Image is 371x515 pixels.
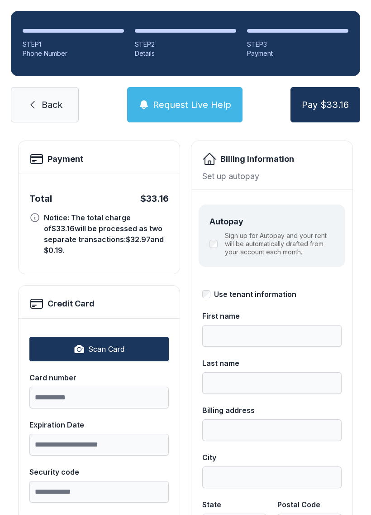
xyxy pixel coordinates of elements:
div: $33.16 [140,192,169,205]
input: City [202,466,342,488]
input: Billing address [202,419,342,441]
div: Set up autopay [202,170,342,182]
div: City [202,452,342,463]
div: Phone Number [23,49,124,58]
div: Notice: The total charge of $33.16 will be processed as two separate transactions: $32.97 and $0.... [44,212,169,256]
div: STEP 2 [135,40,236,49]
div: First name [202,311,342,321]
div: State [202,499,266,510]
span: Scan Card [88,344,124,355]
input: Expiration Date [29,434,169,456]
span: Pay $33.16 [302,98,349,111]
div: Payment [247,49,348,58]
div: Postal Code [277,499,342,510]
div: STEP 3 [247,40,348,49]
h2: Billing Information [220,153,294,165]
div: Expiration Date [29,419,169,430]
h2: Credit Card [48,297,95,310]
div: Details [135,49,236,58]
span: Back [42,98,62,111]
div: Last name [202,358,342,369]
div: Card number [29,372,169,383]
input: Last name [202,372,342,394]
div: Billing address [202,405,342,416]
div: Total [29,192,52,205]
input: Security code [29,481,169,503]
input: First name [202,325,342,347]
label: Sign up for Autopay and your rent will be automatically drafted from your account each month. [225,232,334,256]
div: Autopay [209,215,334,228]
div: STEP 1 [23,40,124,49]
input: Card number [29,387,169,408]
div: Use tenant information [214,289,296,300]
h2: Payment [48,153,83,165]
span: Request Live Help [153,98,231,111]
div: Security code [29,466,169,477]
